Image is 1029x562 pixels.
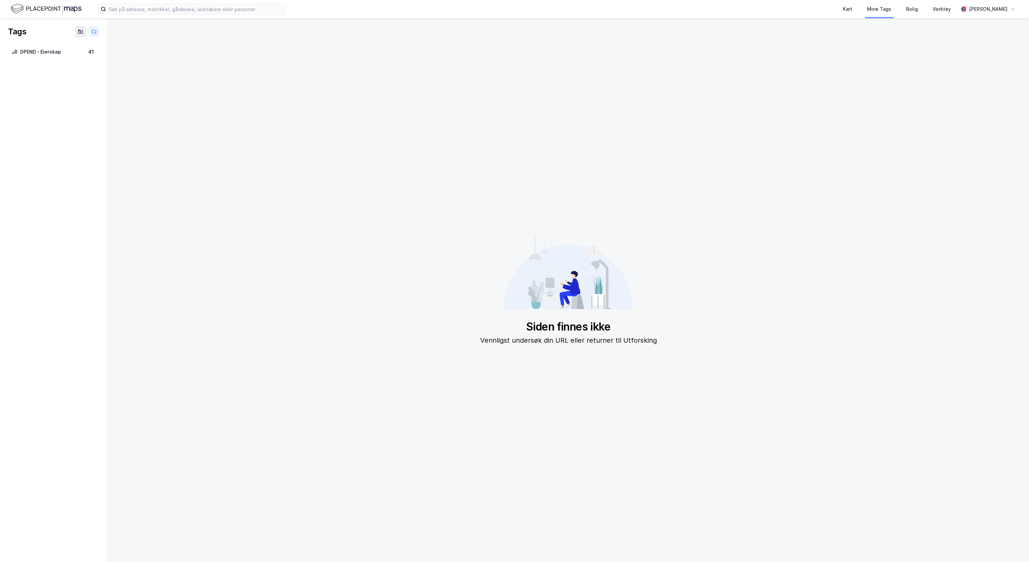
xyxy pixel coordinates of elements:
[933,5,951,13] div: Verktøy
[11,3,81,15] img: logo.f888ab2527a4732fd821a326f86c7f29.svg
[995,530,1029,562] div: Kontrollprogram for chat
[995,530,1029,562] iframe: Chat Widget
[906,5,918,13] div: Bolig
[87,48,95,56] div: 41
[480,335,657,346] div: Vennligst undersøk din URL eller returner til Utforsking
[20,48,84,56] div: DPEND - Eierskap
[8,45,99,59] a: DPEND - Eierskap41
[843,5,852,13] div: Kart
[480,320,657,334] div: Siden finnes ikke
[969,5,1007,13] div: [PERSON_NAME]
[867,5,891,13] div: Mine Tags
[106,4,286,14] input: Søk på adresse, matrikkel, gårdeiere, leietakere eller personer
[8,26,26,37] div: Tags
